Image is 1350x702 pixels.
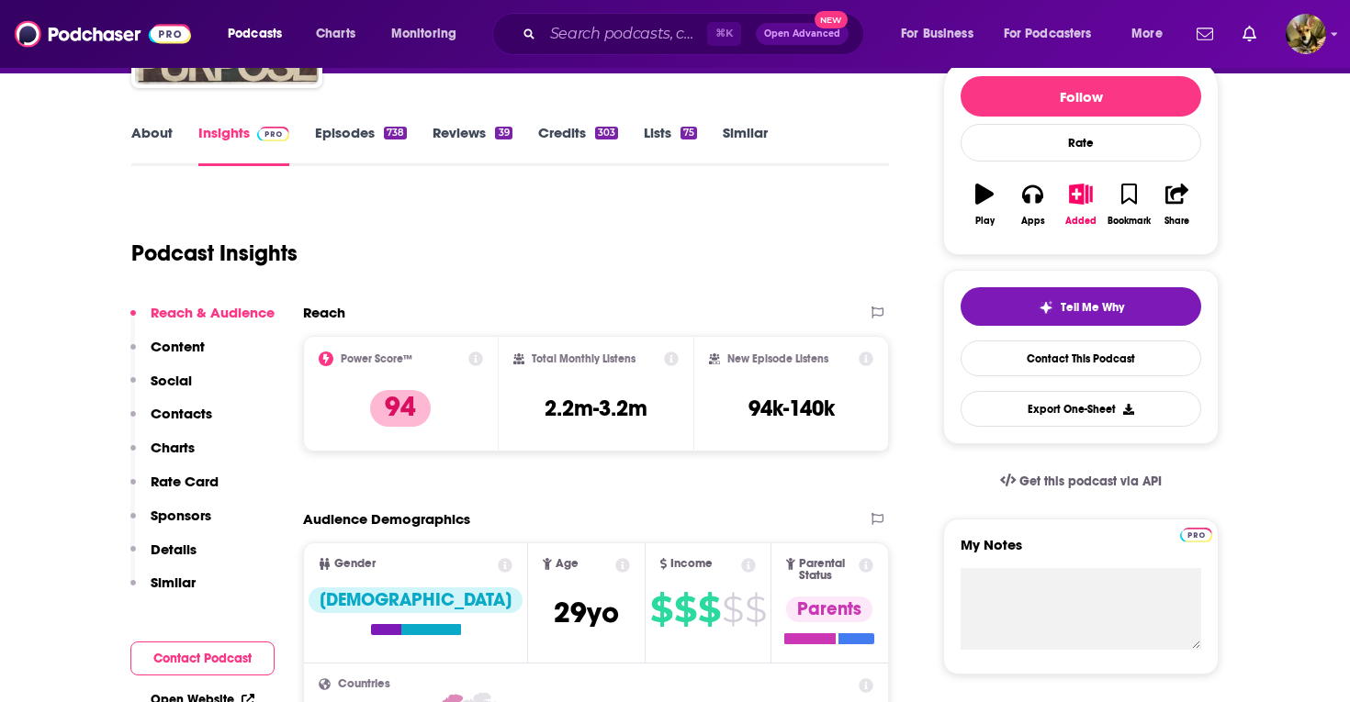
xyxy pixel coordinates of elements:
[1180,525,1212,542] a: Pro website
[151,304,275,321] p: Reach & Audience
[786,596,872,622] div: Parents
[722,595,743,624] span: $
[228,21,282,47] span: Podcasts
[309,587,523,613] div: [DEMOGRAPHIC_DATA]
[650,595,672,624] span: $
[764,29,840,39] span: Open Advanced
[756,23,849,45] button: Open AdvancedNew
[888,19,996,49] button: open menu
[644,124,697,166] a: Lists75
[1131,21,1163,47] span: More
[1004,21,1092,47] span: For Podcasters
[1021,216,1045,227] div: Apps
[815,11,848,28] span: New
[151,338,205,355] p: Content
[1164,216,1189,227] div: Share
[130,304,275,338] button: Reach & Audience
[698,595,720,624] span: $
[131,124,173,166] a: About
[151,540,197,558] p: Details
[975,216,995,227] div: Play
[433,124,512,166] a: Reviews39
[338,678,390,690] span: Countries
[391,21,456,47] span: Monitoring
[131,240,298,267] h1: Podcast Insights
[130,372,192,406] button: Social
[1119,19,1186,49] button: open menu
[961,391,1201,427] button: Export One-Sheet
[130,405,212,439] button: Contacts
[130,507,211,540] button: Sponsors
[961,76,1201,117] button: Follow
[723,124,768,166] a: Similar
[303,510,470,528] h2: Audience Demographics
[257,127,289,141] img: Podchaser Pro
[151,507,211,524] p: Sponsors
[961,124,1201,162] div: Rate
[304,19,366,49] a: Charts
[1286,14,1326,54] span: Logged in as SydneyDemo
[1108,216,1151,227] div: Bookmark
[681,127,697,139] div: 75
[495,127,512,139] div: 39
[1180,528,1212,542] img: Podchaser Pro
[378,19,480,49] button: open menu
[151,405,212,422] p: Contacts
[1235,18,1264,50] a: Show notifications dropdown
[315,124,407,166] a: Episodes738
[556,558,579,570] span: Age
[545,395,647,422] h3: 2.2m-3.2m
[15,17,191,51] img: Podchaser - Follow, Share and Rate Podcasts
[370,390,431,427] p: 94
[130,439,195,473] button: Charts
[1105,172,1153,238] button: Bookmark
[1019,474,1162,489] span: Get this podcast via API
[130,338,205,372] button: Content
[961,340,1201,376] a: Contact This Podcast
[961,172,1008,238] button: Play
[727,352,828,365] h2: New Episode Listens
[538,124,618,166] a: Credits303
[1065,216,1097,227] div: Added
[532,352,636,365] h2: Total Monthly Listens
[595,127,618,139] div: 303
[151,439,195,456] p: Charts
[748,395,835,422] h3: 94k-140k
[334,558,376,570] span: Gender
[554,595,619,630] span: 29 yo
[151,574,196,591] p: Similar
[130,473,219,507] button: Rate Card
[901,21,973,47] span: For Business
[1039,300,1053,315] img: tell me why sparkle
[130,574,196,607] button: Similar
[215,19,306,49] button: open menu
[799,558,856,582] span: Parental Status
[1286,14,1326,54] img: User Profile
[961,536,1201,568] label: My Notes
[384,127,407,139] div: 738
[198,124,289,166] a: InsightsPodchaser Pro
[707,22,741,46] span: ⌘ K
[510,13,882,55] div: Search podcasts, credits, & more...
[992,19,1119,49] button: open menu
[1057,172,1105,238] button: Added
[674,595,696,624] span: $
[130,641,275,675] button: Contact Podcast
[745,595,766,624] span: $
[985,459,1176,504] a: Get this podcast via API
[1008,172,1056,238] button: Apps
[303,304,345,321] h2: Reach
[1153,172,1201,238] button: Share
[961,287,1201,326] button: tell me why sparkleTell Me Why
[130,540,197,574] button: Details
[316,21,355,47] span: Charts
[1286,14,1326,54] button: Show profile menu
[1189,18,1221,50] a: Show notifications dropdown
[341,352,412,365] h2: Power Score™
[1061,300,1124,315] span: Tell Me Why
[151,473,219,490] p: Rate Card
[670,558,713,570] span: Income
[151,372,192,389] p: Social
[543,19,707,49] input: Search podcasts, credits, & more...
